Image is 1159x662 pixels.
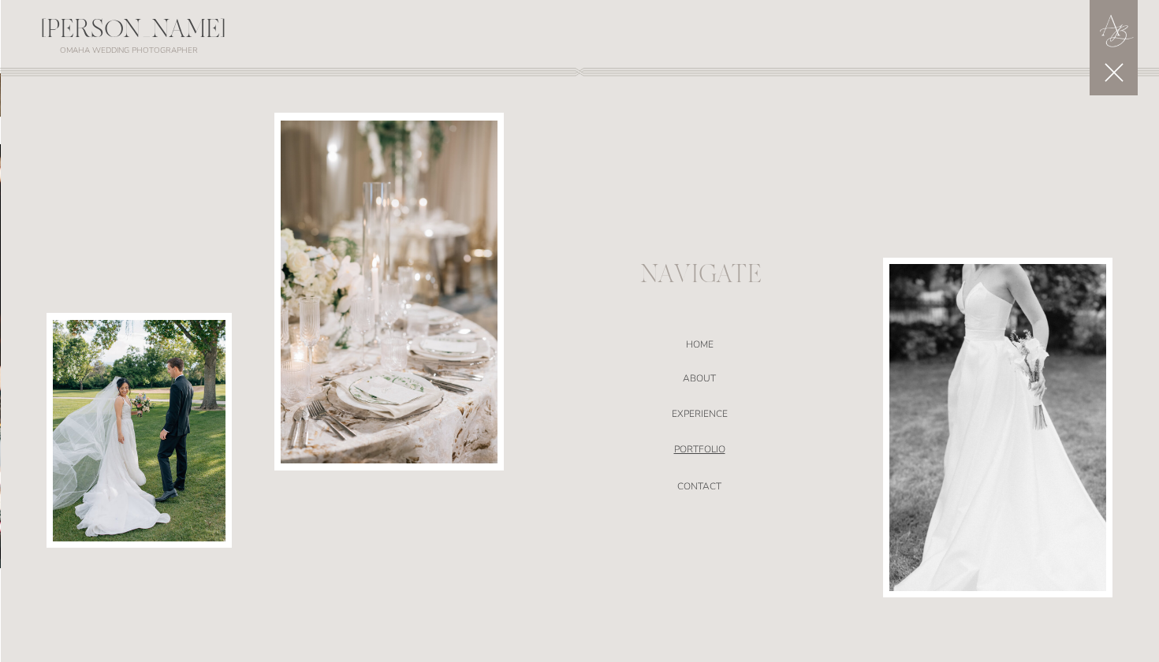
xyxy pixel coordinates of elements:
a: EXPERIENCE [532,408,866,424]
a: ABOUT [532,373,866,389]
a: CONTACT [532,481,866,496]
a: portfolio [532,444,866,459]
p: NAVIGATE [640,264,758,288]
div: [PERSON_NAME] [1,17,265,51]
a: HOME [532,339,866,355]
